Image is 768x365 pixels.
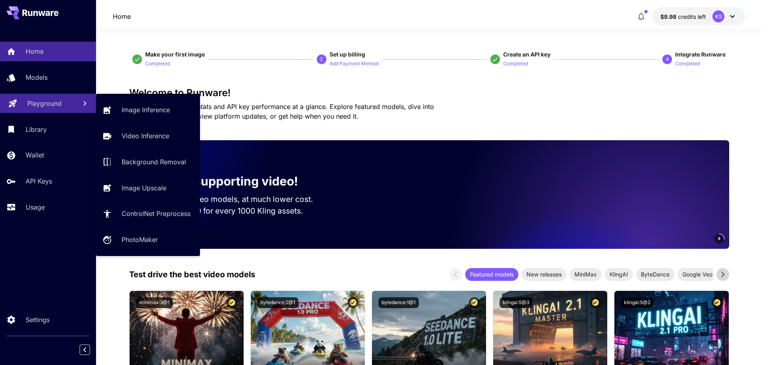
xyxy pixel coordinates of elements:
[26,73,48,82] p: Models
[113,12,131,21] nav: breadcrumb
[675,60,700,68] p: Completed
[503,60,528,68] p: Completed
[122,157,186,167] p: Background Removal
[142,194,328,205] p: Run the best video models, at much lower cost.
[27,99,62,108] p: Playground
[129,268,255,280] p: Test drive the best video models
[26,176,52,186] p: API Keys
[122,235,158,244] p: PhotoMaker
[465,270,518,278] span: Featured models
[226,297,237,308] button: Certified Model – Vetted for best performance and includes a commercial license.
[26,125,47,134] p: Library
[675,51,726,58] span: Integrate Runware
[96,100,200,120] a: Image Inference
[26,202,45,212] p: Usage
[590,297,601,308] button: Certified Model – Vetted for best performance and includes a commercial license.
[712,297,722,308] button: Certified Model – Vetted for best performance and includes a commercial license.
[122,131,169,141] p: Video Inference
[26,46,44,56] p: Home
[86,343,96,357] div: Collapse sidebar
[80,345,90,355] button: Collapse sidebar
[113,12,131,21] p: Home
[718,236,720,242] span: 5
[142,205,328,217] p: Save up to $500 for every 1000 Kling assets.
[122,105,170,115] p: Image Inference
[330,51,365,58] span: Set up billing
[621,297,654,308] button: klingai:5@2
[330,60,378,68] p: Add Payment Method
[678,13,706,20] span: credits left
[96,152,200,172] a: Background Removal
[660,13,678,20] span: $9.98
[678,270,717,278] span: Google Veo
[96,204,200,224] a: ControlNet Preprocess
[96,178,200,198] a: Image Upscale
[145,60,170,68] p: Completed
[660,12,706,21] div: $9.97777
[605,270,633,278] span: KlingAI
[503,51,550,58] span: Create an API key
[129,87,729,99] h3: Welcome to Runware!
[500,297,532,308] button: klingai:5@3
[164,172,298,190] p: Now supporting video!
[122,183,166,193] p: Image Upscale
[636,270,674,278] span: ByteDance
[122,209,190,218] p: ControlNet Preprocess
[712,10,724,22] div: KS
[96,230,200,250] a: PhotoMaker
[666,56,669,63] p: 4
[129,103,434,120] span: Check out your usage stats and API key performance at a glance. Explore featured models, dive int...
[26,315,50,325] p: Settings
[96,126,200,146] a: Video Inference
[136,297,173,308] button: minimax:3@1
[378,297,419,308] button: bytedance:1@1
[26,150,44,160] p: Wallet
[257,297,298,308] button: bytedance:2@1
[145,51,205,58] span: Make your first image
[570,270,602,278] span: MiniMax
[320,56,323,63] p: 2
[652,7,745,26] button: $9.97777
[348,297,358,308] button: Certified Model – Vetted for best performance and includes a commercial license.
[522,270,566,278] span: New releases
[469,297,480,308] button: Certified Model – Vetted for best performance and includes a commercial license.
